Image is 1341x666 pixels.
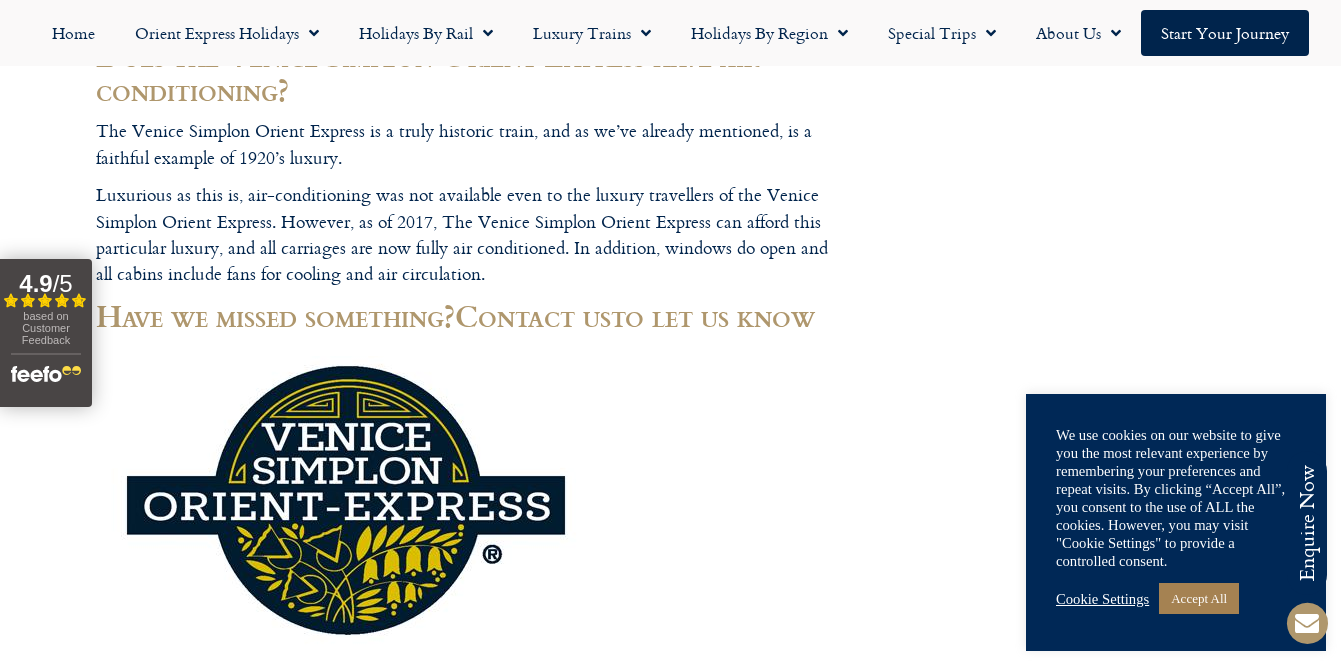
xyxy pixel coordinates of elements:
[96,293,815,337] strong: Have we missed something? to let us know
[10,10,1331,56] nav: Menu
[96,33,773,111] strong: Does the Venice Simplon Orient Express have air-conditioning?
[1141,10,1309,56] a: Start your Journey
[1056,426,1296,570] div: We use cookies on our website to give you the most relevant experience by remembering your prefer...
[96,182,846,287] p: Luxurious as this is, air-conditioning was not available even to the luxury travellers of the Ven...
[1056,590,1149,608] a: Cookie Settings
[32,10,115,56] a: Home
[96,118,846,171] p: The Venice Simplon Orient Express is a truly historic train, and as we’ve already mentioned, is a...
[513,10,671,56] a: Luxury Trains
[339,10,513,56] a: Holidays by Rail
[115,10,339,56] a: Orient Express Holidays
[868,10,1016,56] a: Special Trips
[455,293,611,337] a: Contact us
[671,10,868,56] a: Holidays by Region
[1159,583,1239,614] a: Accept All
[96,356,596,645] img: Orient Express Logo
[1016,10,1141,56] a: About Us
